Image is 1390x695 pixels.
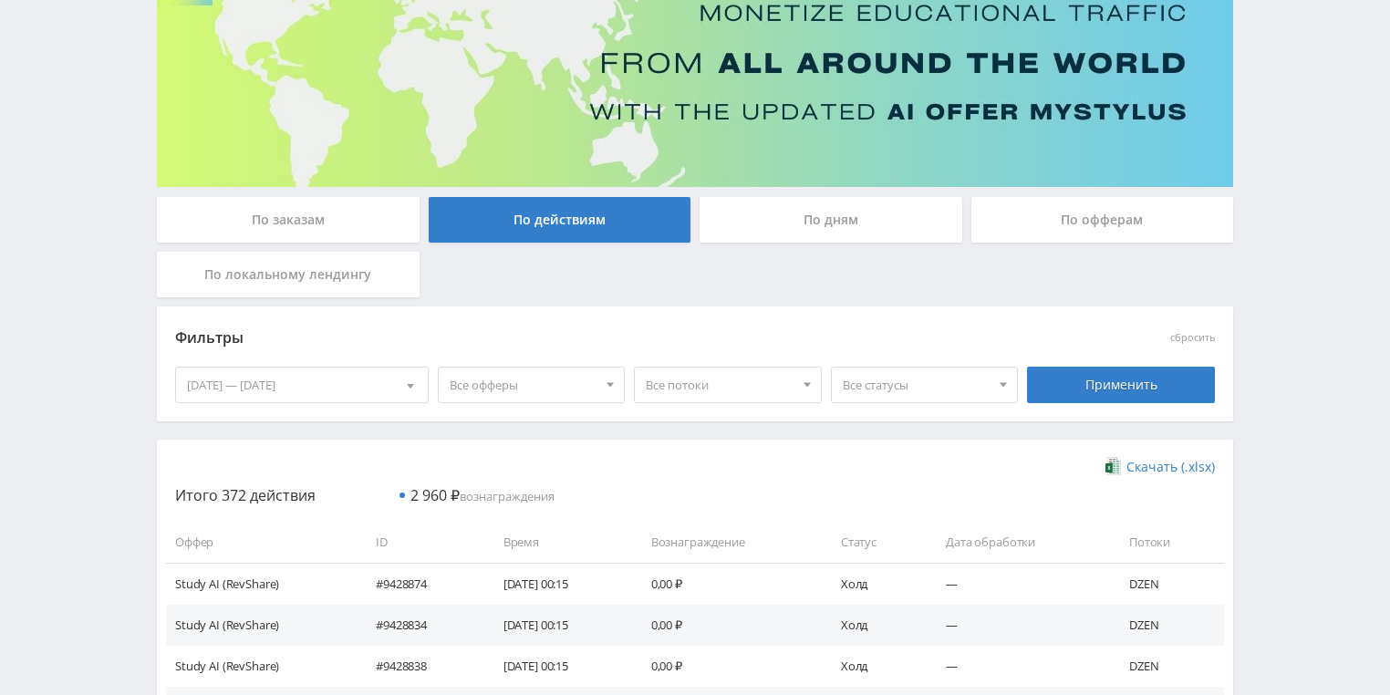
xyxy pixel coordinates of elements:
[928,522,1111,563] td: Дата обработки
[700,197,962,243] div: По дням
[176,368,428,402] div: [DATE] — [DATE]
[175,485,316,505] span: Итого 372 действия
[1126,460,1215,474] span: Скачать (.xlsx)
[843,368,991,402] span: Все статусы
[633,522,823,563] td: Вознаграждение
[646,368,794,402] span: Все потоки
[485,646,633,687] td: [DATE] 00:15
[358,646,485,687] td: #9428838
[166,522,358,563] td: Оффер
[1105,458,1215,476] a: Скачать (.xlsx)
[823,563,928,604] td: Холд
[1027,367,1215,403] div: Применить
[633,605,823,646] td: 0,00 ₽
[1111,522,1224,563] td: Потоки
[410,485,460,505] span: 2 960 ₽
[358,563,485,604] td: #9428874
[166,605,358,646] td: Study AI (RevShare)
[157,252,420,297] div: По локальному лендингу
[485,605,633,646] td: [DATE] 00:15
[485,522,633,563] td: Время
[823,605,928,646] td: Холд
[928,646,1111,687] td: —
[410,488,555,504] span: вознаграждения
[971,197,1234,243] div: По офферам
[1111,646,1224,687] td: DZEN
[1111,563,1224,604] td: DZEN
[157,197,420,243] div: По заказам
[823,522,928,563] td: Статус
[633,646,823,687] td: 0,00 ₽
[175,325,953,352] div: Фильтры
[928,605,1111,646] td: —
[1170,332,1215,344] button: сбросить
[358,605,485,646] td: #9428834
[633,563,823,604] td: 0,00 ₽
[823,646,928,687] td: Холд
[485,563,633,604] td: [DATE] 00:15
[1105,457,1121,475] img: xlsx
[166,563,358,604] td: Study AI (RevShare)
[1111,605,1224,646] td: DZEN
[358,522,485,563] td: ID
[429,197,691,243] div: По действиям
[450,368,597,402] span: Все офферы
[166,646,358,687] td: Study AI (RevShare)
[928,563,1111,604] td: —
